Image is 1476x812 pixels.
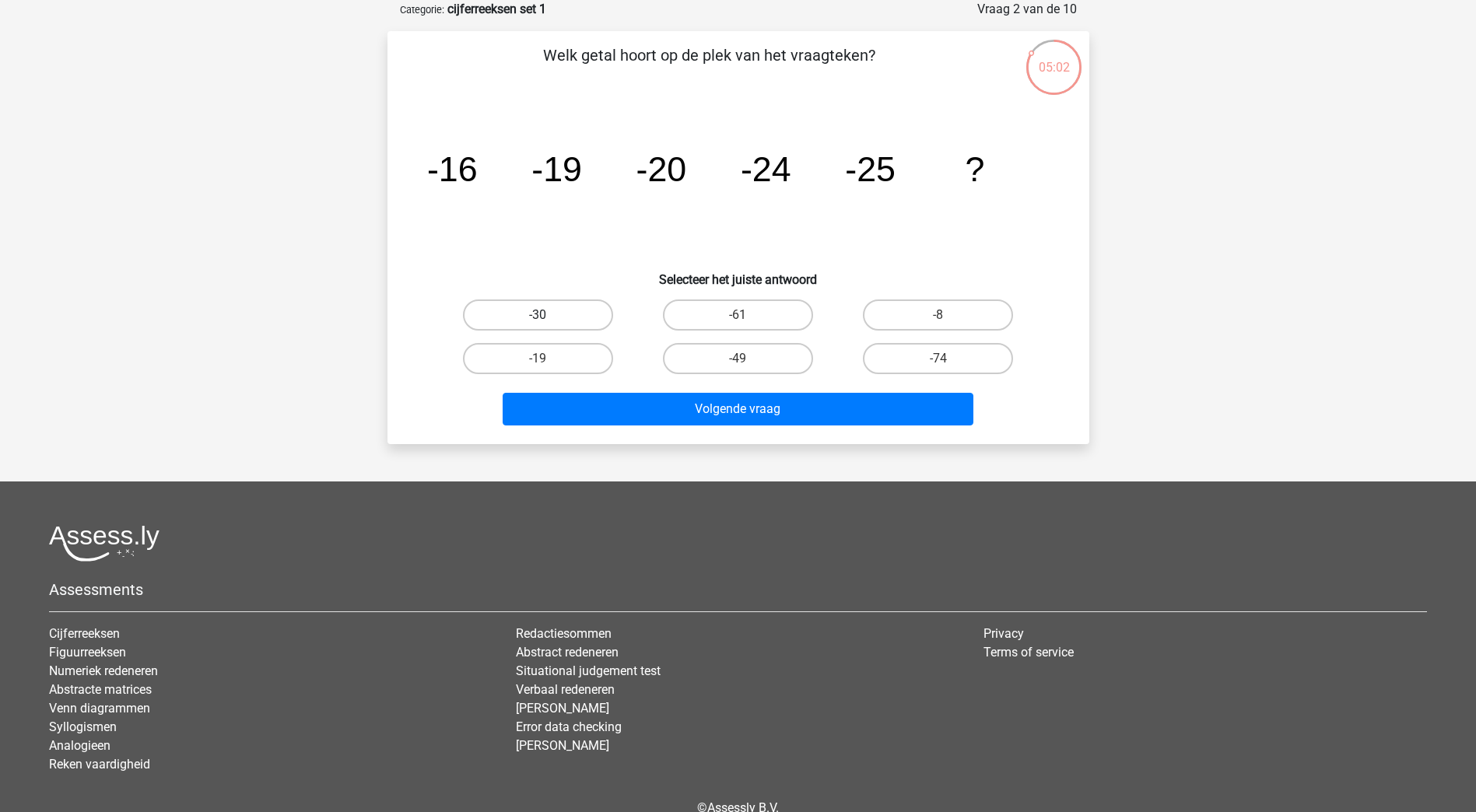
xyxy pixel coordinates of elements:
a: [PERSON_NAME] [516,701,609,716]
label: -19 [463,343,613,374]
a: Terms of service [983,645,1074,660]
a: Syllogismen [49,719,117,734]
div: 05:02 [1025,38,1083,77]
a: Situational judgement test [516,663,661,678]
tspan: ? [965,149,984,188]
a: Abstracte matrices [49,682,152,697]
button: Volgende vraag [503,393,973,425]
tspan: -25 [845,149,896,188]
h6: Selecteer het juiste antwoord [412,260,1064,287]
tspan: -24 [740,149,791,188]
a: [PERSON_NAME] [516,738,609,753]
label: -49 [663,343,813,374]
a: Abstract redeneren [516,645,619,660]
p: Welk getal hoort op de plek van het vraagteken? [412,44,1006,90]
tspan: -20 [636,149,686,188]
a: Verbaal redeneren [516,682,615,697]
a: Venn diagrammen [49,701,150,716]
label: -74 [863,343,1013,374]
label: -30 [463,299,613,331]
h5: Assessments [49,580,1427,599]
strong: cijferreeksen set 1 [447,2,546,16]
tspan: -19 [531,149,582,188]
a: Error data checking [516,719,622,734]
a: Figuurreeksen [49,645,126,660]
a: Analogieen [49,738,110,753]
a: Privacy [983,626,1024,641]
label: -61 [663,299,813,331]
a: Redactiesommen [516,626,612,641]
img: Assessly logo [49,525,160,562]
a: Numeriek redeneren [49,663,158,678]
a: Reken vaardigheid [49,757,150,772]
label: -8 [863,299,1013,331]
tspan: -16 [426,149,477,188]
small: Categorie: [400,4,444,16]
a: Cijferreeksen [49,626,120,641]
